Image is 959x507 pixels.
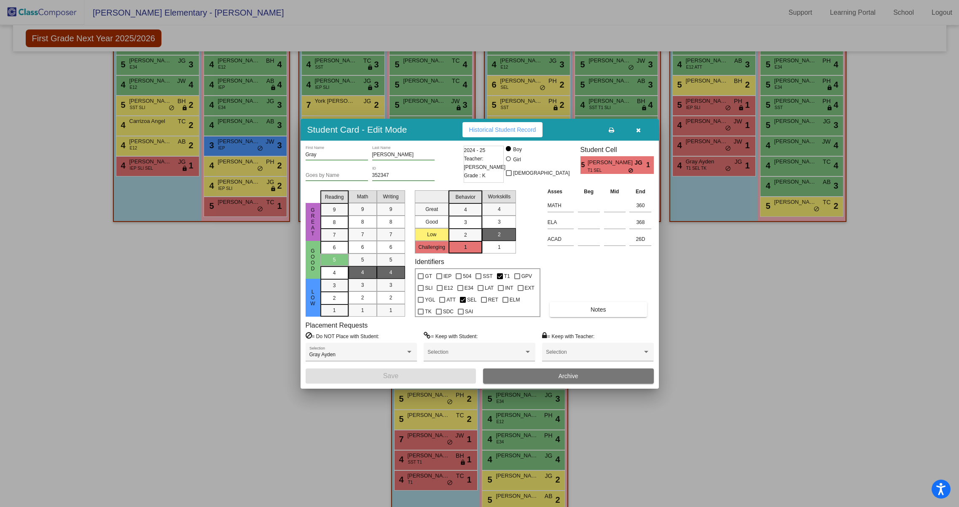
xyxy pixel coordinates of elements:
span: 3 [390,281,392,289]
span: 3 [361,281,364,289]
th: Asses [545,187,576,196]
span: 5 [390,256,392,264]
span: GPV [521,271,532,281]
label: = Keep with Student: [424,332,478,340]
span: 2 [498,231,501,238]
span: Teacher: [PERSON_NAME] [464,155,506,171]
span: IEP [443,271,451,281]
input: assessment [548,216,574,229]
span: Good [309,248,317,272]
span: 8 [333,219,336,226]
span: 3 [464,219,467,226]
span: 504 [463,271,471,281]
th: Mid [602,187,628,196]
span: 1 [464,243,467,251]
span: 5 [361,256,364,264]
label: = Do NOT Place with Student: [306,332,379,340]
span: 5 [580,160,588,170]
span: [PERSON_NAME] [588,158,634,167]
span: 1 [498,243,501,251]
span: E34 [465,283,473,293]
input: Enter ID [372,173,435,179]
span: ATT [446,295,456,305]
span: 1 [361,307,364,314]
th: Beg [576,187,602,196]
span: SLI [425,283,432,293]
span: Writing [383,193,398,200]
label: = Keep with Teacher: [542,332,594,340]
span: TK [425,307,431,317]
span: Behavior [456,193,475,201]
span: RET [488,295,498,305]
span: 7 [361,231,364,238]
label: Identifiers [415,258,444,266]
h3: Student Cell [580,146,654,154]
input: assessment [548,233,574,245]
span: 2 [464,231,467,239]
button: Notes [550,302,647,317]
span: SDC [443,307,454,317]
span: E12 [444,283,453,293]
span: 4 [390,269,392,276]
span: 9 [390,205,392,213]
span: Save [383,372,398,379]
input: goes by name [306,173,368,179]
span: SAI [465,307,473,317]
div: Girl [513,156,521,163]
span: 2 [390,294,392,302]
span: 1 [333,307,336,314]
h3: Student Card - Edit Mode [307,124,407,135]
span: Reading [325,193,344,201]
span: 3 [498,218,501,226]
span: 8 [390,218,392,226]
span: Historical Student Record [469,126,536,133]
span: Math [357,193,368,200]
span: 5 [333,256,336,264]
span: INT [505,283,513,293]
span: 2 [361,294,364,302]
span: 7 [390,231,392,238]
span: LAT [485,283,494,293]
span: 3 [333,282,336,289]
span: Archive [559,373,578,379]
span: 4 [464,206,467,213]
th: End [627,187,653,196]
span: 1 [390,307,392,314]
div: Boy [513,146,522,153]
button: Historical Student Record [462,122,543,137]
span: 4 [361,269,364,276]
button: Archive [483,368,654,384]
span: 2 [333,294,336,302]
span: 2024 - 25 [464,146,486,155]
span: 9 [333,206,336,213]
span: T1 [504,271,510,281]
span: YGL [425,295,435,305]
span: 8 [361,218,364,226]
span: 4 [333,269,336,277]
span: 6 [361,243,364,251]
span: great [309,207,317,237]
span: Notes [591,306,606,313]
span: JG [634,158,646,167]
input: assessment [548,199,574,212]
span: SST [483,271,492,281]
span: EXT [525,283,535,293]
span: Workskills [488,193,510,200]
label: Placement Requests [306,321,368,329]
span: 4 [498,205,501,213]
span: 6 [390,243,392,251]
span: GT [425,271,432,281]
span: 1 [646,160,653,170]
span: Grade : K [464,171,486,180]
span: 9 [361,205,364,213]
span: [DEMOGRAPHIC_DATA] [513,168,569,178]
span: 7 [333,231,336,239]
button: Save [306,368,476,384]
span: SEL [467,295,477,305]
span: T1 SEL [588,167,629,173]
span: ELM [510,295,520,305]
span: 6 [333,244,336,251]
span: Gray Ayden [309,352,336,358]
span: Low [309,289,317,307]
